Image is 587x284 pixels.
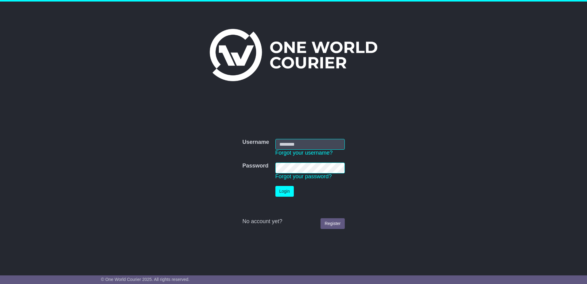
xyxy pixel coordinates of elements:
label: Username [242,139,269,146]
a: Register [321,218,344,229]
div: No account yet? [242,218,344,225]
label: Password [242,163,268,169]
img: One World [210,29,377,81]
a: Forgot your username? [275,150,333,156]
a: Forgot your password? [275,173,332,179]
span: © One World Courier 2025. All rights reserved. [101,277,190,282]
button: Login [275,186,294,197]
